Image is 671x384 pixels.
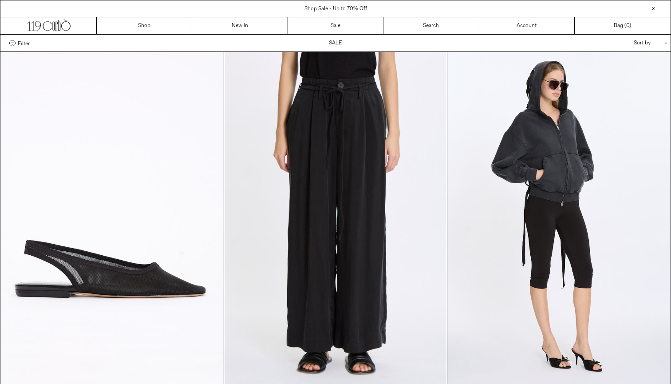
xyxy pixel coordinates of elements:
[288,17,383,34] a: Sale
[582,35,662,51] div: Sort by
[479,17,575,34] a: Account
[626,22,631,30] span: )
[626,22,629,29] span: 0
[383,17,479,34] a: Search
[575,17,670,34] a: Bag ()
[97,17,192,34] a: Shop
[304,5,367,12] a: Shop Sale - Up to 70% Off
[18,40,30,46] span: Filter
[192,17,288,34] a: New In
